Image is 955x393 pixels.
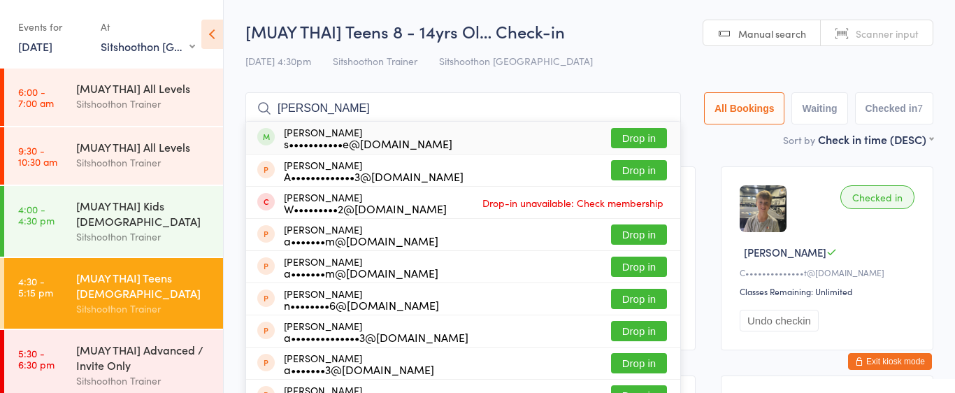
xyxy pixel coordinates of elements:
button: Exit kiosk mode [848,353,932,370]
div: [MUAY THAI] All Levels [76,139,211,155]
div: Events for [18,15,87,38]
button: Waiting [791,92,847,124]
a: 4:30 -5:15 pm[MUAY THAI] Teens [DEMOGRAPHIC_DATA]Sitshoothon Trainer [4,258,223,329]
button: Drop in [611,160,667,180]
button: Drop in [611,224,667,245]
div: [PERSON_NAME] [284,320,468,343]
button: Drop in [611,128,667,148]
span: Sitshoothon [GEOGRAPHIC_DATA] [439,54,593,68]
div: [MUAY THAI] Teens [DEMOGRAPHIC_DATA] [76,270,211,301]
div: [PERSON_NAME] [284,127,452,149]
div: Checked in [840,185,914,209]
button: Drop in [611,257,667,277]
span: [DATE] 4:30pm [245,54,311,68]
input: Search [245,92,681,124]
div: [MUAY THAI] Kids [DEMOGRAPHIC_DATA] [76,198,211,229]
div: [PERSON_NAME] [284,192,447,214]
button: Checked in7 [855,92,934,124]
div: s•••••••••••e@[DOMAIN_NAME] [284,138,452,149]
div: At [101,15,195,38]
span: [PERSON_NAME] [744,245,826,259]
div: [MUAY THAI] Advanced / Invite Only [76,342,211,373]
span: Manual search [738,27,806,41]
img: image1745822028.png [740,185,787,232]
button: All Bookings [704,92,785,124]
div: n••••••••6@[DOMAIN_NAME] [284,299,439,310]
div: [PERSON_NAME] [284,288,439,310]
a: [DATE] [18,38,52,54]
button: Undo checkin [740,310,819,331]
div: W•••••••••2@[DOMAIN_NAME] [284,203,447,214]
a: 6:00 -7:00 am[MUAY THAI] All LevelsSitshoothon Trainer [4,69,223,126]
button: Drop in [611,321,667,341]
button: Drop in [611,353,667,373]
time: 9:30 - 10:30 am [18,145,57,167]
div: a•••••••3@[DOMAIN_NAME] [284,364,434,375]
div: a•••••••m@[DOMAIN_NAME] [284,267,438,278]
div: [PERSON_NAME] [284,159,464,182]
div: a••••••••••••••3@[DOMAIN_NAME] [284,331,468,343]
div: Check in time (DESC) [818,131,933,147]
div: [PERSON_NAME] [284,224,438,246]
time: 4:00 - 4:30 pm [18,203,55,226]
label: Sort by [783,133,815,147]
div: Classes Remaining: Unlimited [740,285,919,297]
div: [MUAY THAI] All Levels [76,80,211,96]
a: 4:00 -4:30 pm[MUAY THAI] Kids [DEMOGRAPHIC_DATA]Sitshoothon Trainer [4,186,223,257]
span: Drop-in unavailable: Check membership [479,192,667,213]
span: Scanner input [856,27,919,41]
time: 4:30 - 5:15 pm [18,276,53,298]
div: Sitshoothon Trainer [76,301,211,317]
div: A•••••••••••••3@[DOMAIN_NAME] [284,171,464,182]
a: 9:30 -10:30 am[MUAY THAI] All LevelsSitshoothon Trainer [4,127,223,185]
div: a•••••••m@[DOMAIN_NAME] [284,235,438,246]
time: 5:30 - 6:30 pm [18,348,55,370]
button: Drop in [611,289,667,309]
time: 6:00 - 7:00 am [18,86,54,108]
span: Sitshoothon Trainer [333,54,417,68]
div: Sitshoothon Trainer [76,96,211,112]
div: Sitshoothon Trainer [76,155,211,171]
div: Sitshoothon Trainer [76,373,211,389]
div: C••••••••••••••t@[DOMAIN_NAME] [740,266,919,278]
div: Sitshoothon Trainer [76,229,211,245]
div: [PERSON_NAME] [284,352,434,375]
h2: [MUAY THAI] Teens 8 - 14yrs Ol… Check-in [245,20,933,43]
div: 7 [917,103,923,114]
div: [PERSON_NAME] [284,256,438,278]
div: Sitshoothon [GEOGRAPHIC_DATA] [101,38,195,54]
